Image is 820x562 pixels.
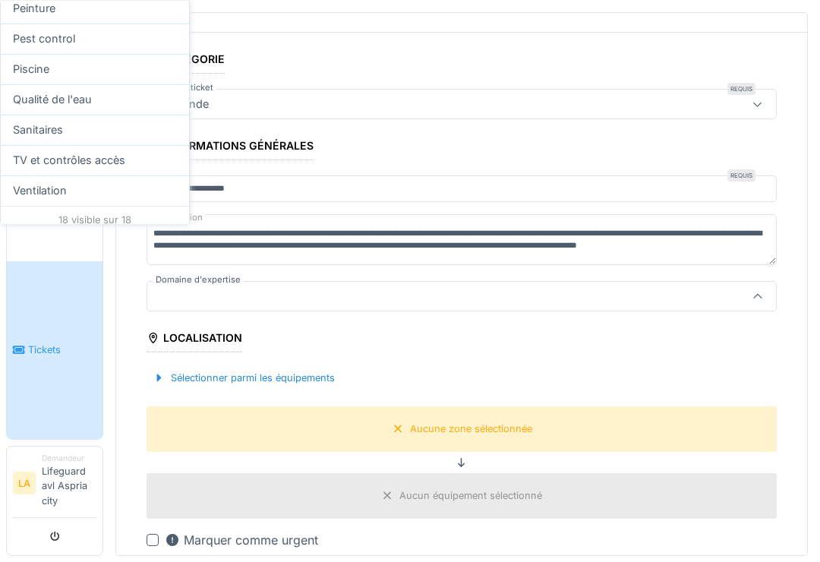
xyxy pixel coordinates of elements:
div: Aucune zone sélectionnée [410,421,532,436]
li: Lifeguard avl Aspria city [42,453,96,514]
div: Requis [727,83,755,95]
div: Aucun équipement sélectionné [399,488,542,503]
span: Pest control [13,30,75,47]
div: 18 visible sur 18 [1,206,189,233]
a: Tickets [7,261,102,439]
span: Piscine [13,61,49,77]
div: Demandeur [42,453,96,464]
div: Sélectionner parmi les équipements [147,368,341,388]
span: Ventilation [13,182,67,199]
span: TV et contrôles accès [13,152,125,169]
a: LA DemandeurLifeguard avl Aspria city [13,453,96,518]
div: Localisation [147,327,242,352]
li: LA [13,472,36,494]
div: Informations générales [147,134,314,160]
span: Qualité de l'eau [13,91,92,108]
label: Domaine d'expertise [153,273,244,286]
span: Tickets [28,343,96,357]
span: Sanitaires [13,122,63,138]
div: Requis [727,169,755,182]
div: Marquer comme urgent [165,531,318,549]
